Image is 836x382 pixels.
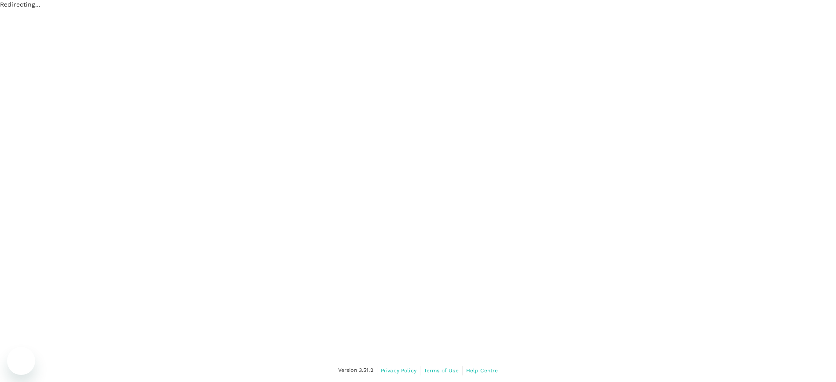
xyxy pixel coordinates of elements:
span: Version 3.51.2 [338,366,373,375]
span: Terms of Use [424,367,459,374]
a: Help Centre [466,366,498,375]
span: Help Centre [466,367,498,374]
a: Terms of Use [424,366,459,375]
iframe: Button to launch messaging window [7,347,35,375]
a: Privacy Policy [381,366,416,375]
span: Privacy Policy [381,367,416,374]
